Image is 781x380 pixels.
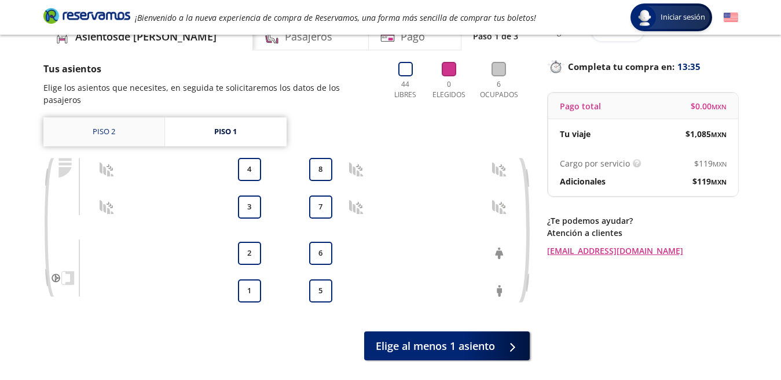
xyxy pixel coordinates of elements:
[285,29,332,45] h4: Pasajeros
[309,279,332,302] button: 5
[309,158,332,181] button: 8
[401,29,425,45] h4: Pago
[43,117,164,146] a: Piso 2
[685,128,727,140] span: $ 1,085
[165,117,287,146] a: Piso 1
[560,157,630,169] p: Cargo por servicio
[560,100,601,112] p: Pago total
[309,195,332,219] button: 7
[712,102,727,111] small: MXN
[430,79,468,100] p: 0 Elegidos
[677,60,701,73] span: 13:35
[43,7,130,28] a: Brand Logo
[656,12,710,23] span: Iniciar sesión
[473,30,518,42] p: Paso 1 de 3
[43,82,378,106] p: Elige los asientos que necesites, en seguida te solicitaremos los datos de los pasajeros
[713,160,727,168] small: MXN
[560,175,606,187] p: Adicionales
[390,79,421,100] p: 44 Libres
[309,242,332,265] button: 6
[711,130,727,139] small: MXN
[547,58,738,75] p: Completa tu compra en :
[238,158,261,181] button: 4
[547,245,738,257] a: [EMAIL_ADDRESS][DOMAIN_NAME]
[711,178,727,186] small: MXN
[376,338,495,354] span: Elige al menos 1 asiento
[43,7,130,24] i: Brand Logo
[724,10,738,25] button: English
[75,29,217,45] h4: Asientos de [PERSON_NAME]
[547,215,738,227] p: ¿Te podemos ayudar?
[691,100,727,112] span: $ 0.00
[214,126,237,138] div: Piso 1
[692,175,727,187] span: $ 119
[477,79,521,100] p: 6 Ocupados
[694,157,727,169] span: $ 119
[238,195,261,219] button: 3
[43,62,378,76] p: Tus asientos
[238,242,261,265] button: 2
[364,331,530,360] button: Elige al menos 1 asiento
[135,12,536,23] em: ¡Bienvenido a la nueva experiencia de compra de Reservamos, una forma más sencilla de comprar tus...
[560,128,591,140] p: Tu viaje
[547,227,738,239] p: Atención a clientes
[238,279,261,302] button: 1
